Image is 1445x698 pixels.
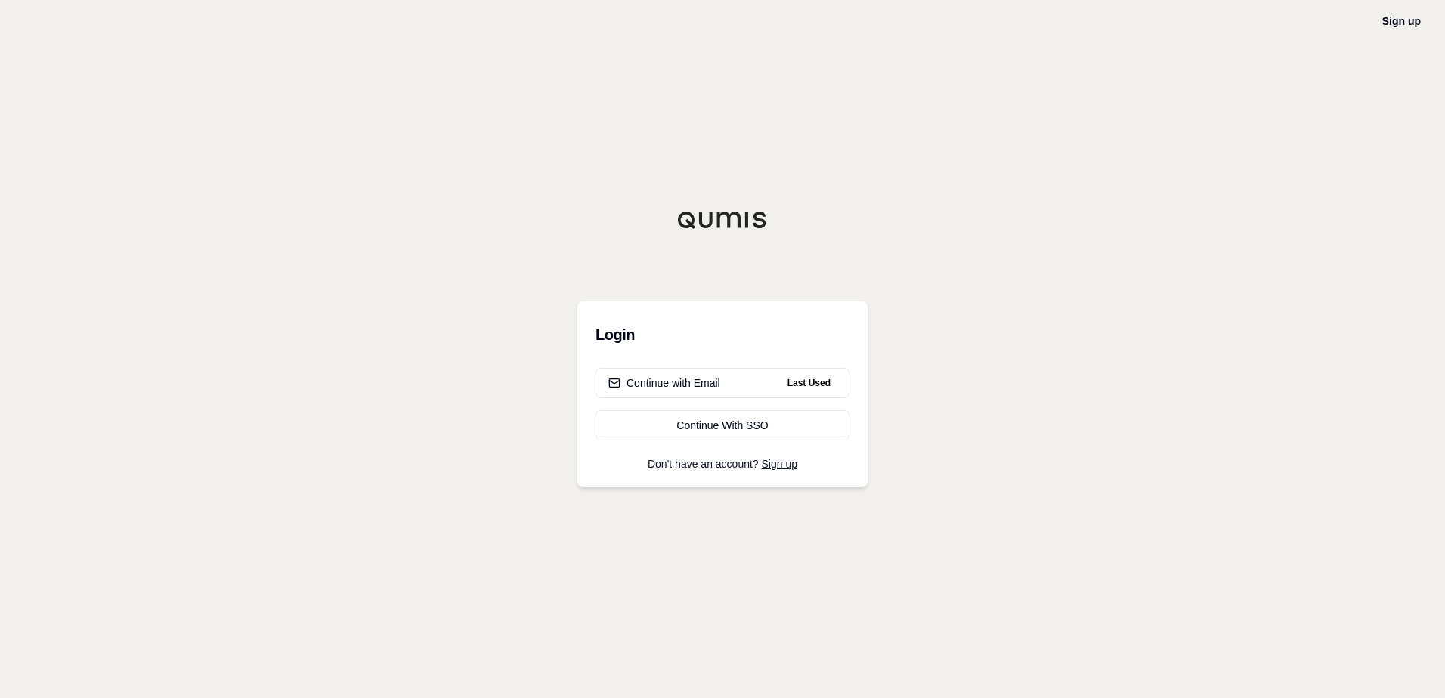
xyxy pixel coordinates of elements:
[677,211,768,229] img: Qumis
[596,459,849,469] p: Don't have an account?
[596,368,849,398] button: Continue with EmailLast Used
[608,418,837,433] div: Continue With SSO
[596,320,849,350] h3: Login
[781,374,837,392] span: Last Used
[1382,15,1421,27] a: Sign up
[608,375,720,391] div: Continue with Email
[762,458,797,470] a: Sign up
[596,410,849,440] a: Continue With SSO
